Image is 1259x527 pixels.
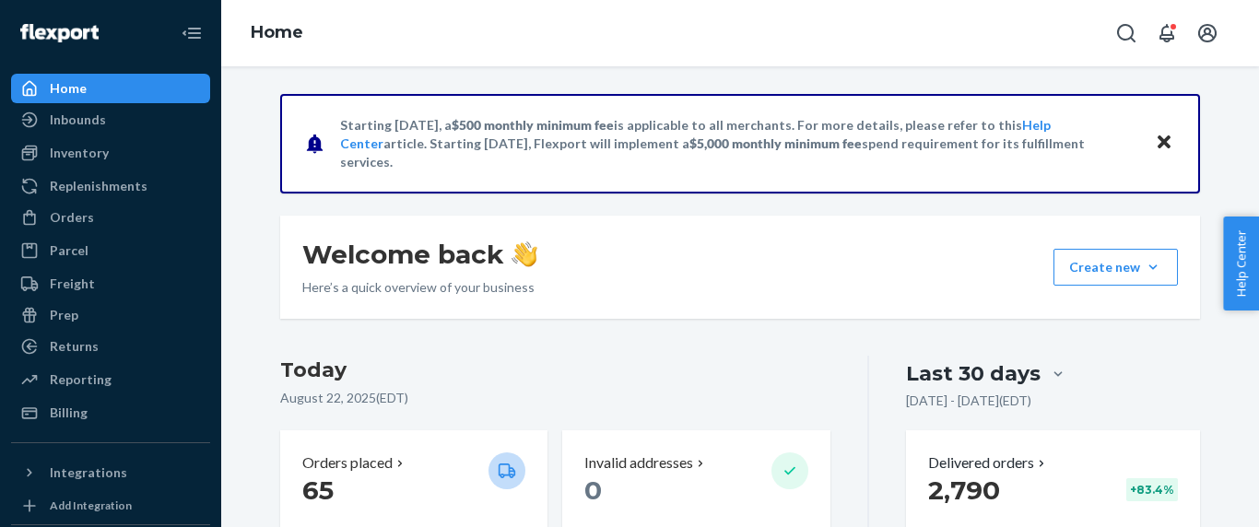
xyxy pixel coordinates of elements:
[1152,130,1176,157] button: Close
[906,359,1041,388] div: Last 30 days
[11,365,210,394] a: Reporting
[50,111,106,129] div: Inbounds
[11,138,210,168] a: Inventory
[20,24,99,42] img: Flexport logo
[11,105,210,135] a: Inbounds
[512,241,537,267] img: hand-wave emoji
[50,79,87,98] div: Home
[50,241,88,260] div: Parcel
[452,117,614,133] span: $500 monthly minimum fee
[50,498,132,513] div: Add Integration
[50,337,99,356] div: Returns
[1108,15,1145,52] button: Open Search Box
[584,452,693,474] p: Invalid addresses
[302,474,334,506] span: 65
[302,452,393,474] p: Orders placed
[906,392,1031,410] p: [DATE] - [DATE] ( EDT )
[1189,15,1226,52] button: Open account menu
[50,208,94,227] div: Orders
[11,332,210,361] a: Returns
[50,306,78,324] div: Prep
[1148,15,1185,52] button: Open notifications
[928,452,1049,474] button: Delivered orders
[302,238,537,271] h1: Welcome back
[50,404,88,422] div: Billing
[584,474,602,506] span: 0
[689,135,862,151] span: $5,000 monthly minimum fee
[50,144,109,162] div: Inventory
[236,6,318,60] ol: breadcrumbs
[11,269,210,299] a: Freight
[280,389,830,407] p: August 22, 2025 ( EDT )
[50,177,147,195] div: Replenishments
[173,15,210,52] button: Close Navigation
[11,171,210,201] a: Replenishments
[302,278,537,297] p: Here’s a quick overview of your business
[11,300,210,330] a: Prep
[1139,472,1241,518] iframe: Opens a widget where you can chat to one of our agents
[340,116,1137,171] p: Starting [DATE], a is applicable to all merchants. For more details, please refer to this article...
[50,463,127,482] div: Integrations
[251,22,303,42] a: Home
[11,495,210,517] a: Add Integration
[11,236,210,265] a: Parcel
[928,474,1000,506] span: 2,790
[1223,217,1259,310] button: Help Center
[11,398,210,427] a: Billing
[50,370,112,389] div: Reporting
[50,275,95,293] div: Freight
[1053,249,1178,286] button: Create new
[11,74,210,103] a: Home
[1126,478,1178,501] div: + 83.4 %
[11,458,210,487] button: Integrations
[11,203,210,232] a: Orders
[280,356,830,385] h3: Today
